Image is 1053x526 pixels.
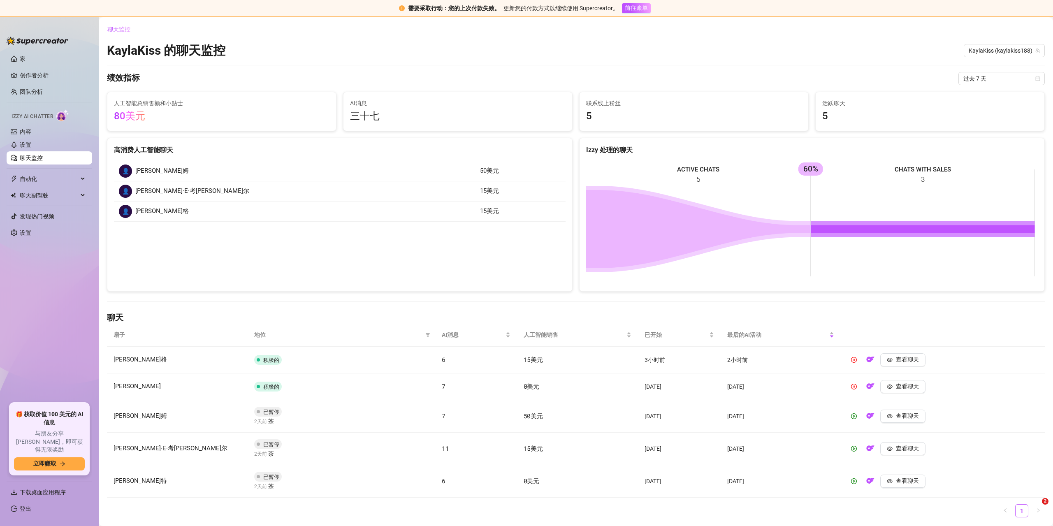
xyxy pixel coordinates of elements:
[263,384,279,390] font: 积极的
[20,155,43,161] a: 聊天监控
[12,114,53,119] font: Izzy AI Chatter
[586,100,621,107] font: 联系线上粉丝
[880,410,925,423] button: 查看聊天
[864,358,877,365] a: 的
[107,23,137,36] button: 聊天监控
[480,187,499,195] font: 15美元
[721,323,841,347] th: 最后的AI活动
[999,504,1012,517] li: 上一页
[851,357,857,363] span: 暂停圈
[638,323,721,347] th: 已开始
[399,5,405,11] span: 感叹号
[880,380,925,393] button: 查看聊天
[880,442,925,455] button: 查看聊天
[424,329,432,341] span: 筛选
[645,478,661,485] font: [DATE]
[864,475,877,488] button: 的
[20,489,66,496] font: 下载桌面应用程序
[963,72,1040,85] span: 过去 7 天
[864,385,877,392] a: 的
[645,331,662,338] font: 已开始
[122,188,129,195] font: 👤
[408,5,500,12] font: 需要采取行动：您的上次付款失败。
[1020,507,1023,514] font: 1
[262,451,267,457] font: 前
[268,418,274,424] font: 茶
[822,110,828,122] font: 5
[864,410,877,423] button: 的
[851,413,857,419] span: 游戏圈
[864,480,877,486] a: 的
[1035,76,1040,81] span: 日历
[880,353,925,366] button: 查看聊天
[11,176,17,182] span: 霹雳
[864,353,877,366] button: 的
[887,446,893,452] span: 眼睛
[7,37,68,45] img: logo-BBDzfeDw.svg
[20,56,26,62] a: 家
[969,47,1032,54] font: KaylaKiss (kaylakiss188)
[262,484,267,489] font: 前
[896,356,919,363] font: 查看聊天
[20,128,31,135] a: 内容
[20,88,43,95] a: 团队分析
[122,168,129,174] font: 👤
[851,478,857,484] span: 游戏圈
[442,477,445,485] font: 6
[622,5,651,11] a: 前往账单
[645,413,661,420] font: [DATE]
[114,356,167,363] font: [PERSON_NAME]格
[442,444,449,452] font: 11
[135,187,249,195] font: [PERSON_NAME]·E·考[PERSON_NAME]尔
[625,5,648,11] font: 前往账单
[114,445,227,452] font: [PERSON_NAME]·E·考[PERSON_NAME]尔
[727,357,748,364] font: 2小时前
[866,477,874,485] img: 的
[1003,508,1008,513] span: 左边
[20,141,31,148] a: 设置
[963,75,986,82] font: 过去 7 天
[442,412,445,420] font: 7
[866,412,874,420] img: 的
[14,457,85,470] button: 立即赚取向右箭头
[524,412,543,420] font: 50美元
[1044,498,1047,504] font: 2
[254,451,262,457] font: 2天
[442,331,459,338] font: AI消息
[969,44,1040,57] span: KaylaKiss (kaylakiss188)
[586,146,633,154] font: Izzy 处理的聊天
[866,355,874,364] img: 的
[20,69,86,82] a: 创作者分析
[866,382,874,390] img: 的
[442,382,445,390] font: 7
[20,229,31,236] a: 设置
[864,380,877,393] button: 的
[425,332,430,337] span: 筛选
[135,167,189,174] font: [PERSON_NAME]姆
[480,167,499,174] font: 50美元
[880,475,925,488] button: 查看聊天
[16,411,83,426] font: 🎁 获取价值 100 美元的 AI 信息
[887,357,893,363] span: 眼睛
[107,43,176,58] font: KaylaKiss 的
[887,384,893,389] span: 眼睛
[645,446,661,452] font: [DATE]
[822,100,845,107] font: 活跃聊天
[480,207,499,215] font: 15美元
[263,474,279,480] font: 已暂停
[263,357,279,363] font: 积极的
[20,505,31,512] a: 登出
[896,412,919,419] font: 查看聊天
[20,176,37,182] font: 自动化
[517,323,638,347] th: 人工智能销售
[350,100,367,107] font: AI消息
[33,460,56,467] font: 立即赚取
[622,3,651,13] button: 前往账单
[262,419,267,424] font: 前
[114,100,183,107] font: 人工智能总销售额和小贴士
[727,446,744,452] font: [DATE]
[586,110,592,122] font: 5
[999,504,1012,517] button: 左边
[20,213,54,220] a: 发现热门视频
[435,323,517,347] th: AI消息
